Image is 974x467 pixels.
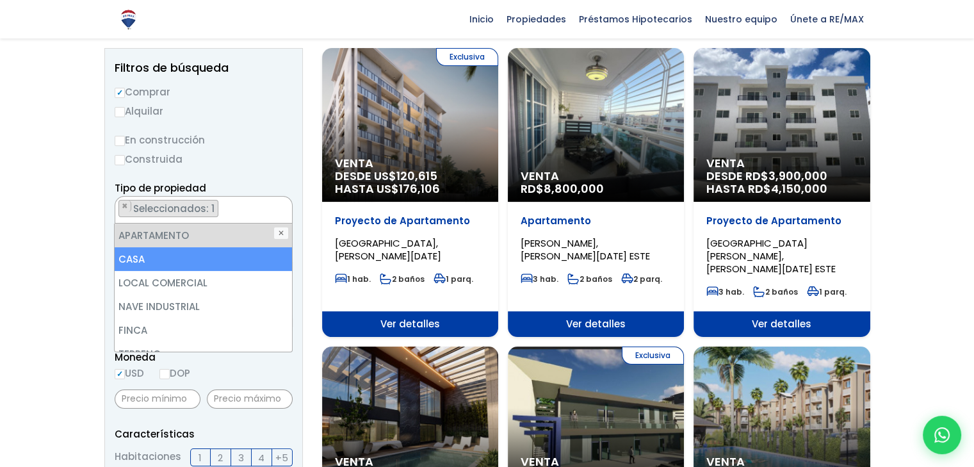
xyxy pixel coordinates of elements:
span: HASTA US$ [335,183,485,195]
label: Alquilar [115,103,293,119]
span: 4 [258,450,264,466]
span: [GEOGRAPHIC_DATA][PERSON_NAME], [PERSON_NAME][DATE] ESTE [706,236,836,275]
p: Apartamento [521,215,671,227]
input: En construcción [115,136,125,146]
span: 4,150,000 [771,181,827,197]
input: Construida [115,155,125,165]
span: × [279,201,285,212]
a: Exclusiva Venta DESDE US$120,615 HASTA US$176,106 Proyecto de Apartamento [GEOGRAPHIC_DATA], [PER... [322,48,498,337]
p: Características [115,426,293,442]
span: Propiedades [500,10,572,29]
span: DESDE RD$ [706,170,857,195]
a: Venta RD$8,800,000 Apartamento [PERSON_NAME], [PERSON_NAME][DATE] ESTE 3 hab. 2 baños 2 parq. Ver... [508,48,684,337]
span: 3 hab. [521,274,558,284]
span: 8,800,000 [544,181,604,197]
span: 3 [238,450,244,466]
textarea: Search [115,197,122,224]
h2: Filtros de búsqueda [115,61,293,74]
span: Ver detalles [694,311,870,337]
p: Proyecto de Apartamento [706,215,857,227]
span: 1 parq. [807,286,847,297]
span: Seleccionados: 1 [132,202,218,215]
span: 1 hab. [335,274,371,284]
span: 1 parq. [434,274,473,284]
li: APARTAMENTO [115,224,291,247]
span: 120,615 [396,168,437,184]
input: DOP [159,369,170,379]
span: DESDE US$ [335,170,485,195]
span: × [122,201,128,212]
span: RD$ [521,181,604,197]
a: Venta DESDE RD$3,900,000 HASTA RD$4,150,000 Proyecto de Apartamento [GEOGRAPHIC_DATA][PERSON_NAME... [694,48,870,337]
span: Ver detalles [508,311,684,337]
span: Tipo de propiedad [115,181,206,195]
span: 1 [199,450,202,466]
button: Remove item [119,201,131,212]
li: TERRENO [115,342,291,366]
p: Proyecto de Apartamento [335,215,485,227]
li: NAVE INDUSTRIAL [115,295,291,318]
span: Exclusiva [436,48,498,66]
span: 176,106 [399,181,440,197]
li: LOCAL COMERCIAL [115,271,291,295]
span: Nuestro equipo [699,10,784,29]
span: 2 baños [753,286,798,297]
span: 3 hab. [706,286,744,297]
span: 3,900,000 [768,168,827,184]
input: Alquilar [115,107,125,117]
span: 2 parq. [621,274,662,284]
span: 2 [218,450,223,466]
span: Venta [521,170,671,183]
span: Habitaciones [115,448,181,466]
img: Logo de REMAX [117,8,140,31]
span: 2 baños [567,274,612,284]
span: Moneda [115,349,293,365]
span: Ver detalles [322,311,498,337]
span: HASTA RD$ [706,183,857,195]
span: 2 baños [380,274,425,284]
span: Exclusiva [622,347,684,365]
li: CASA [115,247,291,271]
label: USD [115,365,144,381]
span: [GEOGRAPHIC_DATA], [PERSON_NAME][DATE] [335,236,441,263]
span: Inicio [463,10,500,29]
input: Comprar [115,88,125,98]
label: DOP [159,365,190,381]
input: Precio mínimo [115,389,200,409]
input: USD [115,369,125,379]
span: +5 [275,450,288,466]
li: APARTAMENTO [118,200,218,217]
li: FINCA [115,318,291,342]
label: Construida [115,151,293,167]
button: Remove all items [278,200,286,213]
span: Préstamos Hipotecarios [572,10,699,29]
button: ✕ [273,227,289,240]
span: Venta [706,157,857,170]
span: [PERSON_NAME], [PERSON_NAME][DATE] ESTE [521,236,650,263]
label: En construcción [115,132,293,148]
input: Precio máximo [207,389,293,409]
label: Comprar [115,84,293,100]
span: Únete a RE/MAX [784,10,870,29]
span: Venta [335,157,485,170]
